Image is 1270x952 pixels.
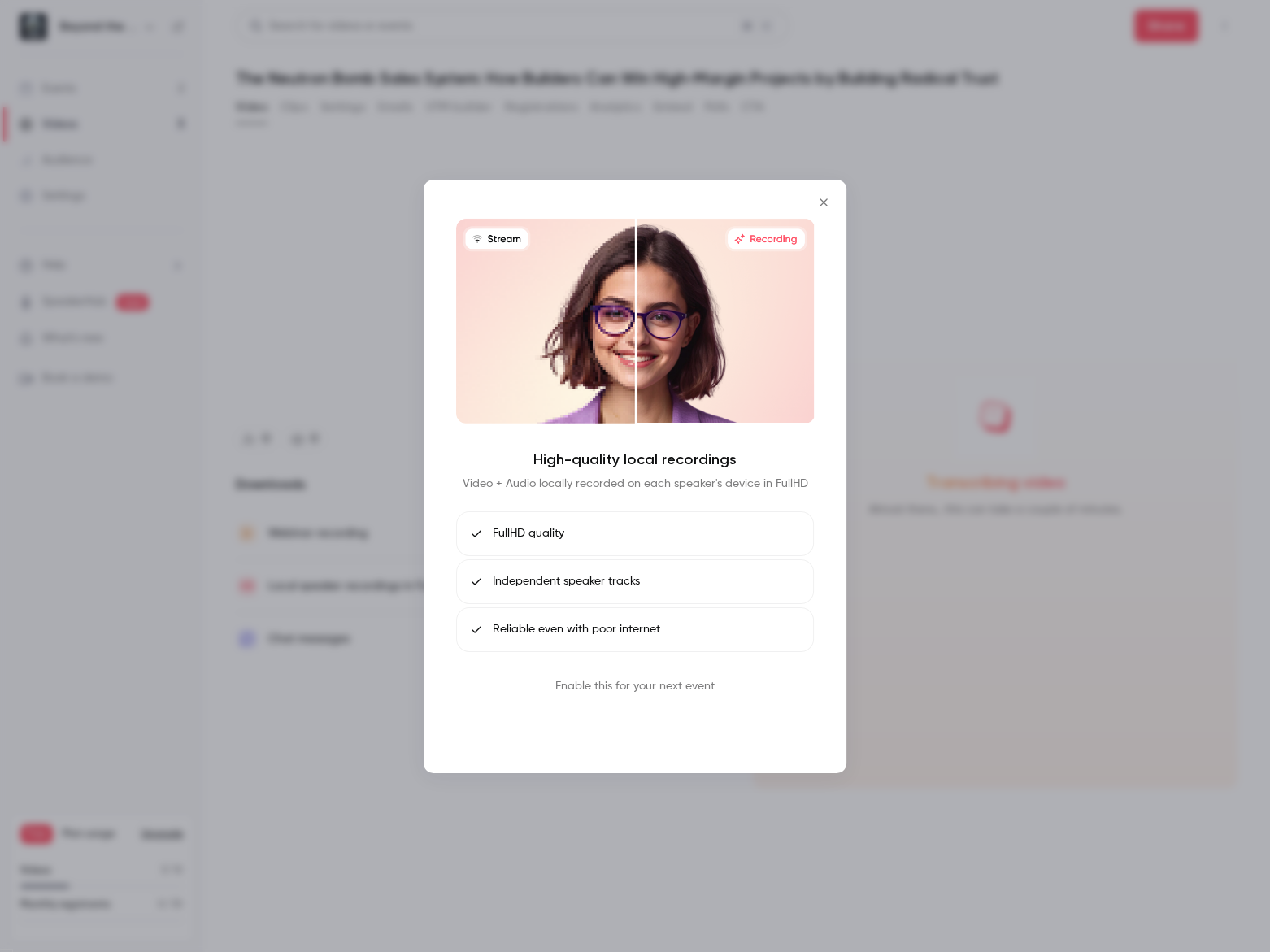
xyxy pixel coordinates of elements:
[807,185,840,218] button: Close
[533,450,737,469] h4: High-quality local recordings
[593,708,677,741] button: Book call
[555,678,715,695] p: Enable this for your next event
[493,621,660,638] span: Reliable even with poor internet
[493,525,564,542] span: FullHD quality
[463,476,808,492] p: Video + Audio locally recorded on each speaker's device in FullHD
[493,573,640,590] span: Independent speaker tracks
